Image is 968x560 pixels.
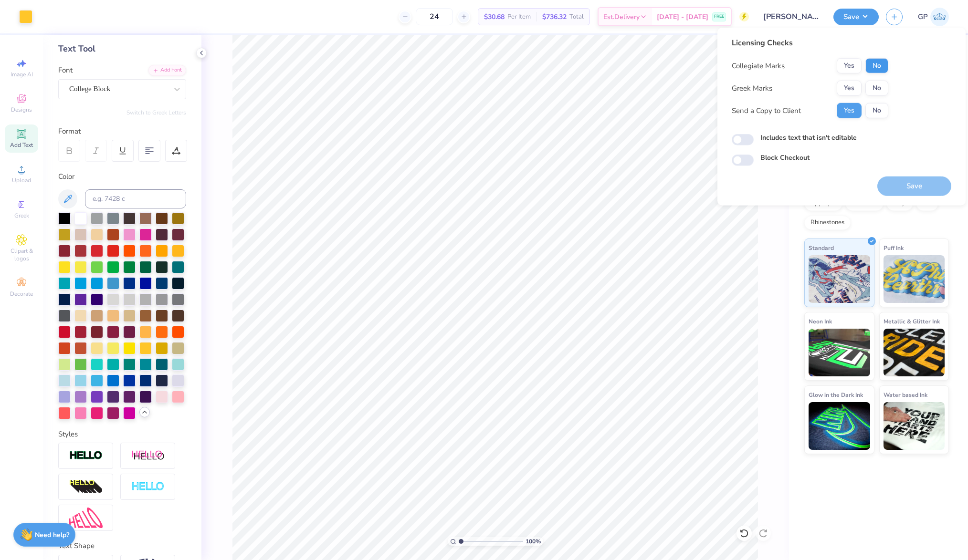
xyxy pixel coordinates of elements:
[85,189,186,208] input: e.g. 7428 c
[918,8,949,26] a: GP
[58,429,186,440] div: Styles
[11,106,32,114] span: Designs
[865,58,888,73] button: No
[865,81,888,96] button: No
[58,42,186,55] div: Text Tool
[14,212,29,219] span: Greek
[69,479,103,495] img: 3d Illusion
[714,13,724,20] span: FREE
[542,12,567,22] span: $736.32
[58,540,186,551] div: Text Shape
[11,71,33,78] span: Image AI
[603,12,640,22] span: Est. Delivery
[69,508,103,528] img: Free Distort
[809,255,870,303] img: Standard
[58,65,73,76] label: Font
[526,537,541,546] span: 100 %
[484,12,505,22] span: $30.68
[760,153,810,163] label: Block Checkout
[809,402,870,450] img: Glow in the Dark Ink
[837,81,862,96] button: Yes
[732,105,801,116] div: Send a Copy to Client
[837,103,862,118] button: Yes
[809,390,863,400] span: Glow in the Dark Ink
[809,243,834,253] span: Standard
[416,8,453,25] input: – –
[884,390,927,400] span: Water based Ink
[131,450,165,462] img: Shadow
[569,12,584,22] span: Total
[732,37,888,49] div: Licensing Checks
[148,65,186,76] div: Add Font
[10,290,33,298] span: Decorate
[884,402,945,450] img: Water based Ink
[884,255,945,303] img: Puff Ink
[865,103,888,118] button: No
[930,8,949,26] img: Gene Padilla
[657,12,708,22] span: [DATE] - [DATE]
[809,316,832,326] span: Neon Ink
[126,109,186,116] button: Switch to Greek Letters
[10,141,33,149] span: Add Text
[756,7,826,26] input: Untitled Design
[12,176,31,184] span: Upload
[58,171,186,182] div: Color
[732,61,785,72] div: Collegiate Marks
[884,243,904,253] span: Puff Ink
[918,11,928,22] span: GP
[35,530,69,539] strong: Need help?
[131,481,165,492] img: Negative Space
[833,9,879,25] button: Save
[69,450,103,461] img: Stroke
[809,329,870,376] img: Neon Ink
[884,316,940,326] span: Metallic & Glitter Ink
[58,126,187,137] div: Format
[507,12,531,22] span: Per Item
[884,329,945,376] img: Metallic & Glitter Ink
[5,247,38,262] span: Clipart & logos
[732,83,772,94] div: Greek Marks
[804,216,851,230] div: Rhinestones
[760,133,857,143] label: Includes text that isn't editable
[837,58,862,73] button: Yes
